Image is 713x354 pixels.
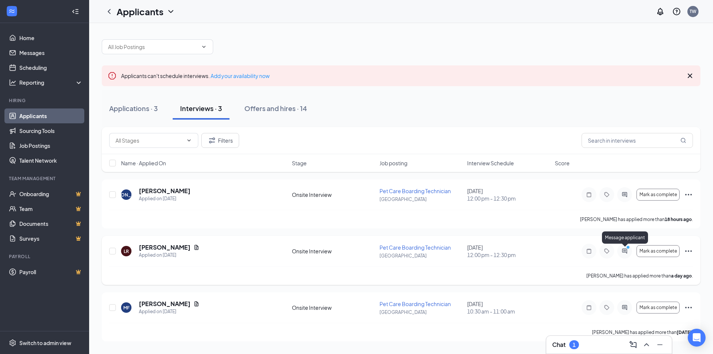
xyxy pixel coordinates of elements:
button: Filter Filters [201,133,239,148]
svg: QuestionInfo [672,7,681,16]
p: [GEOGRAPHIC_DATA] [380,253,463,259]
svg: Note [585,305,593,311]
p: [GEOGRAPHIC_DATA] [380,196,463,202]
svg: Ellipses [684,190,693,199]
button: Mark as complete [637,189,680,201]
div: Applied on [DATE] [139,308,199,315]
div: Applied on [DATE] [139,251,199,259]
span: Job posting [380,159,407,167]
div: [DATE] [467,244,550,259]
div: TW [690,8,696,14]
div: Onsite Interview [292,247,375,255]
svg: Ellipses [684,303,693,312]
svg: Cross [686,71,694,80]
button: Mark as complete [637,302,680,314]
div: Onsite Interview [292,304,375,311]
div: Reporting [19,79,83,86]
svg: ChevronLeft [105,7,114,16]
span: 10:30 am - 11:00 am [467,308,550,315]
a: Add your availability now [211,72,270,79]
span: Stage [292,159,307,167]
svg: Tag [602,192,611,198]
p: [PERSON_NAME] has applied more than . [580,216,693,223]
a: Talent Network [19,153,83,168]
button: Mark as complete [637,245,680,257]
b: a day ago [671,273,692,279]
svg: WorkstreamLogo [8,7,16,15]
svg: MagnifyingGlass [680,137,686,143]
a: Job Postings [19,138,83,153]
input: Search in interviews [582,133,693,148]
svg: ComposeMessage [629,340,638,349]
div: Message applicant [602,231,648,244]
span: Pet Care Boarding Technician [380,244,451,251]
svg: Document [193,301,199,307]
span: Pet Care Boarding Technician [380,301,451,307]
div: Onsite Interview [292,191,375,198]
div: Offers and hires · 14 [244,104,307,113]
a: Home [19,30,83,45]
div: Applied on [DATE] [139,195,191,202]
div: [PERSON_NAME] [107,192,146,198]
b: [DATE] [677,329,692,335]
h5: [PERSON_NAME] [139,187,191,195]
span: Name · Applied On [121,159,166,167]
a: OnboardingCrown [19,186,83,201]
button: Minimize [654,339,666,351]
svg: ChevronDown [166,7,175,16]
svg: Tag [602,248,611,254]
div: LR [124,248,129,254]
svg: ActiveChat [620,305,629,311]
span: Mark as complete [639,192,677,197]
span: Score [555,159,570,167]
p: [PERSON_NAME] has applied more than . [586,273,693,279]
input: All Stages [115,136,183,144]
input: All Job Postings [108,43,198,51]
span: Mark as complete [639,305,677,310]
div: 1 [573,342,576,348]
button: ChevronUp [641,339,652,351]
svg: Ellipses [684,247,693,256]
p: [PERSON_NAME] has applied more than . [592,329,693,335]
svg: ChevronDown [201,44,207,50]
svg: ActiveChat [620,248,629,254]
div: [DATE] [467,187,550,202]
p: [GEOGRAPHIC_DATA] [380,309,463,315]
a: TeamCrown [19,201,83,216]
div: Applications · 3 [109,104,158,113]
svg: Analysis [9,79,16,86]
h1: Applicants [117,5,163,18]
svg: Settings [9,339,16,347]
svg: ActiveChat [620,192,629,198]
div: Hiring [9,97,81,104]
span: Pet Care Boarding Technician [380,188,451,194]
span: 12:00 pm - 12:30 pm [467,195,550,202]
a: DocumentsCrown [19,216,83,231]
h3: Chat [552,341,566,349]
svg: Filter [208,136,216,145]
b: 18 hours ago [665,217,692,222]
svg: Note [585,192,593,198]
svg: ChevronUp [642,340,651,349]
a: Scheduling [19,60,83,75]
svg: Note [585,248,593,254]
a: Sourcing Tools [19,123,83,138]
svg: ChevronDown [186,137,192,143]
a: Applicants [19,108,83,123]
button: ComposeMessage [627,339,639,351]
div: [DATE] [467,300,550,315]
div: Interviews · 3 [180,104,222,113]
h5: [PERSON_NAME] [139,243,191,251]
span: Interview Schedule [467,159,514,167]
a: SurveysCrown [19,231,83,246]
a: PayrollCrown [19,264,83,279]
svg: PrimaryDot [625,245,634,251]
svg: Error [108,71,117,80]
h5: [PERSON_NAME] [139,300,191,308]
div: MF [123,305,130,311]
a: Messages [19,45,83,60]
span: 12:00 pm - 12:30 pm [467,251,550,259]
svg: Minimize [655,340,664,349]
svg: Tag [602,305,611,311]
